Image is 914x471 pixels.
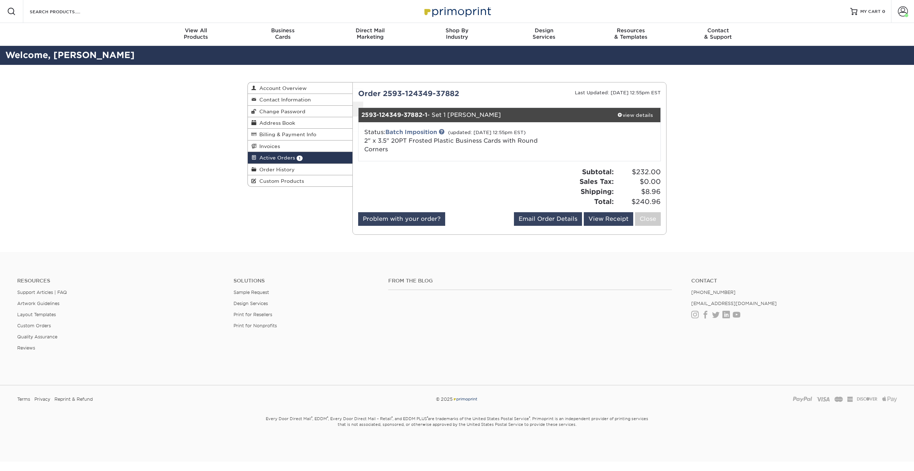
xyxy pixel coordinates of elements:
[256,109,306,114] span: Change Password
[256,97,311,103] span: Contact Information
[635,212,661,226] a: Close
[256,155,295,161] span: Active Orders
[153,27,240,40] div: Products
[17,323,51,328] a: Custom Orders
[414,27,501,40] div: Industry
[616,177,661,187] span: $0.00
[691,278,897,284] a: Contact
[17,290,67,295] a: Support Articles | FAQ
[240,27,327,34] span: Business
[256,143,280,149] span: Invoices
[309,394,606,405] div: © 2025
[234,301,268,306] a: Design Services
[882,9,885,14] span: 0
[248,117,352,129] a: Address Book
[256,178,304,184] span: Custom Products
[248,106,352,117] a: Change Password
[448,130,526,135] small: (updated: [DATE] 12:55pm EST)
[385,129,437,135] a: Batch Imposition
[587,27,674,40] div: & Templates
[327,27,414,40] div: Marketing
[34,394,50,405] a: Privacy
[54,394,93,405] a: Reprint & Refund
[587,27,674,34] span: Resources
[248,94,352,105] a: Contact Information
[414,23,501,46] a: Shop ByIndustry
[240,27,327,40] div: Cards
[587,23,674,46] a: Resources& Templates
[500,27,587,40] div: Services
[17,394,30,405] a: Terms
[453,396,478,402] img: Primoprint
[427,416,428,419] sup: ®
[248,82,352,94] a: Account Overview
[17,278,223,284] h4: Resources
[256,120,295,126] span: Address Book
[256,85,307,91] span: Account Overview
[584,212,633,226] a: View Receipt
[674,27,761,34] span: Contact
[358,212,445,226] a: Problem with your order?
[153,27,240,34] span: View All
[247,413,667,445] small: Every Door Direct Mail , EDDM , Every Door Direct Mail – Retail , and EDDM PLUS are trademarks of...
[234,312,272,317] a: Print for Resellers
[29,7,99,16] input: SEARCH PRODUCTS.....
[364,137,538,153] a: 2" x 3.5" 20PT Frosted Plastic Business Cards with Round Corners
[579,177,614,185] strong: Sales Tax:
[691,301,777,306] a: [EMAIL_ADDRESS][DOMAIN_NAME]
[616,197,661,207] span: $240.96
[616,187,661,197] span: $8.96
[234,290,269,295] a: Sample Request
[594,198,614,205] strong: Total:
[248,141,352,152] a: Invoices
[297,156,303,161] span: 1
[256,167,295,172] span: Order History
[359,128,560,154] div: Status:
[327,23,414,46] a: Direct MailMarketing
[256,132,316,137] span: Billing & Payment Info
[359,108,610,122] div: - Set 1 [PERSON_NAME]
[248,129,352,140] a: Billing & Payment Info
[610,108,660,122] a: view details
[248,164,352,175] a: Order History
[616,167,661,177] span: $232.00
[575,90,661,95] small: Last Updated: [DATE] 12:55pm EST
[414,27,501,34] span: Shop By
[388,278,672,284] h4: From the Blog
[353,88,510,99] div: Order 2593-124349-37882
[17,301,59,306] a: Artwork Guidelines
[500,27,587,34] span: Design
[17,312,56,317] a: Layout Templates
[327,416,328,419] sup: ®
[581,187,614,195] strong: Shipping:
[327,27,414,34] span: Direct Mail
[153,23,240,46] a: View AllProducts
[17,345,35,351] a: Reviews
[248,152,352,163] a: Active Orders 1
[691,290,736,295] a: [PHONE_NUMBER]
[529,416,530,419] sup: ®
[361,111,427,118] strong: 2593-124349-37882-1
[610,111,660,119] div: view details
[391,416,393,419] sup: ®
[514,212,582,226] a: Email Order Details
[234,323,277,328] a: Print for Nonprofits
[240,23,327,46] a: BusinessCards
[582,168,614,176] strong: Subtotal:
[674,23,761,46] a: Contact& Support
[674,27,761,40] div: & Support
[860,9,881,15] span: MY CART
[248,175,352,186] a: Custom Products
[421,4,493,19] img: Primoprint
[234,278,377,284] h4: Solutions
[500,23,587,46] a: DesignServices
[17,334,57,339] a: Quality Assurance
[311,416,312,419] sup: ®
